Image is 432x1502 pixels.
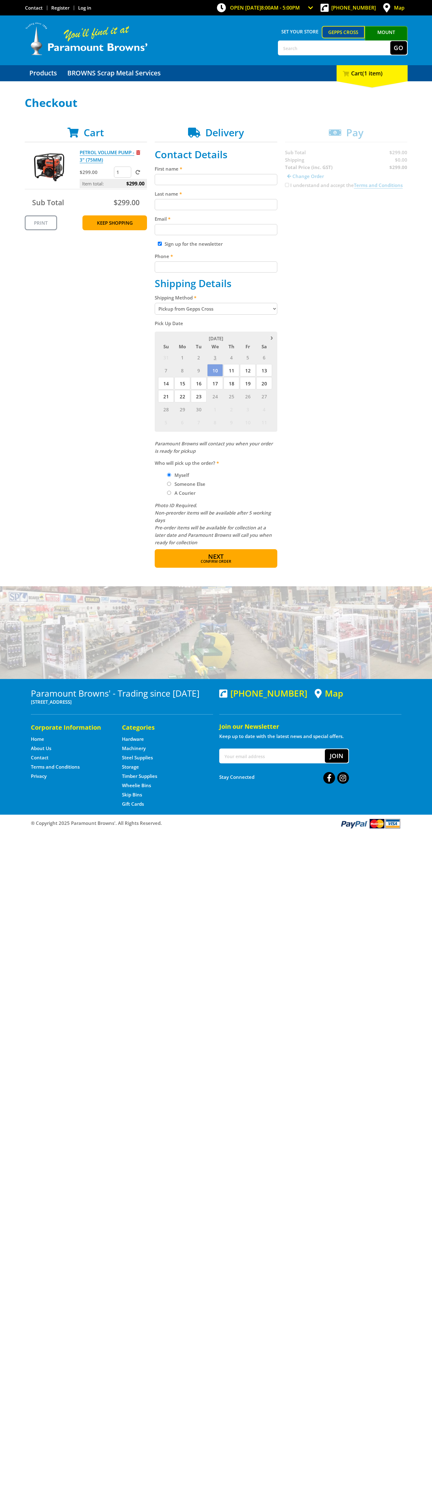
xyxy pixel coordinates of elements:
a: Go to the Gift Cards page [122,801,144,807]
span: 10 [240,416,256,428]
h5: Corporate Information [31,723,110,732]
input: Please select who will pick up the order. [167,482,171,486]
span: Th [224,342,239,350]
span: $299.00 [114,197,140,207]
label: A Courier [172,488,198,498]
span: 1 [207,403,223,415]
a: Go to the Timber Supplies page [122,773,157,779]
a: Log in [78,5,91,11]
a: Remove from cart [136,149,140,155]
a: Go to the Wheelie Bins page [122,782,151,789]
a: Go to the Storage page [122,764,139,770]
label: Sign up for the newsletter [165,241,223,247]
h2: Shipping Details [155,278,277,289]
a: Print [25,215,57,230]
span: 24 [207,390,223,402]
span: 4 [224,351,239,363]
span: Sa [256,342,272,350]
span: 27 [256,390,272,402]
span: 11 [256,416,272,428]
p: [STREET_ADDRESS] [31,698,213,706]
span: 25 [224,390,239,402]
label: Someone Else [172,479,208,489]
a: Go to the Products page [25,65,61,81]
span: 12 [240,364,256,376]
span: 9 [224,416,239,428]
span: 8 [207,416,223,428]
span: 30 [191,403,207,415]
label: First name [155,165,277,172]
span: 3 [240,403,256,415]
span: 2 [224,403,239,415]
input: Please enter your first name. [155,174,277,185]
label: Pick Up Date [155,320,277,327]
a: Go to the Terms and Conditions page [31,764,80,770]
a: Go to the Hardware page [122,736,144,742]
span: 4 [256,403,272,415]
span: 7 [191,416,207,428]
input: Please enter your telephone number. [155,261,277,273]
div: Cart [337,65,408,81]
label: Email [155,215,277,223]
span: 2 [191,351,207,363]
span: 23 [191,390,207,402]
span: 8:00am - 5:00pm [261,4,300,11]
span: Mo [174,342,190,350]
div: Stay Connected [219,770,349,784]
a: Go to the Steel Supplies page [122,754,153,761]
span: 5 [158,416,174,428]
a: Keep Shopping [82,215,147,230]
a: Gepps Cross [322,26,365,38]
span: OPEN [DATE] [230,4,300,11]
span: 7 [158,364,174,376]
span: Fr [240,342,256,350]
label: Who will pick up the order? [155,459,277,467]
span: Cart [84,126,104,139]
a: Go to the Contact page [31,754,48,761]
h5: Categories [122,723,201,732]
span: 14 [158,377,174,389]
span: 16 [191,377,207,389]
select: Please select a shipping method. [155,303,277,315]
span: 3 [207,351,223,363]
input: Your email address [220,749,325,763]
span: 1 [174,351,190,363]
span: 10 [207,364,223,376]
span: 26 [240,390,256,402]
label: Phone [155,252,277,260]
img: Paramount Browns' [25,22,148,56]
a: Go to the BROWNS Scrap Metal Services page [63,65,165,81]
span: We [207,342,223,350]
span: 18 [224,377,239,389]
input: Search [279,41,390,55]
span: Next [208,552,224,561]
span: 6 [174,416,190,428]
button: Go [390,41,407,55]
input: Please select who will pick up the order. [167,491,171,495]
a: Go to the Home page [31,736,44,742]
span: 22 [174,390,190,402]
span: Confirm order [168,560,264,563]
label: Last name [155,190,277,197]
h3: Paramount Browns' - Trading since [DATE] [31,688,213,698]
span: 17 [207,377,223,389]
a: Go to the Contact page [25,5,43,11]
button: Join [325,749,348,763]
h5: Join our Newsletter [219,722,401,731]
span: Sub Total [32,197,64,207]
a: View a map of Gepps Cross location [315,688,343,698]
span: 9 [191,364,207,376]
span: (1 item) [362,70,383,77]
a: PETROL VOLUME PUMP - 3" (75MM) [80,149,134,163]
a: Go to the registration page [51,5,69,11]
span: 5 [240,351,256,363]
span: 6 [256,351,272,363]
span: Su [158,342,174,350]
a: Go to the Privacy page [31,773,47,779]
span: 21 [158,390,174,402]
p: $299.00 [80,168,113,176]
img: PETROL VOLUME PUMP - 3" (75MM) [31,149,68,186]
span: 11 [224,364,239,376]
span: 29 [174,403,190,415]
span: $299.00 [126,179,145,188]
